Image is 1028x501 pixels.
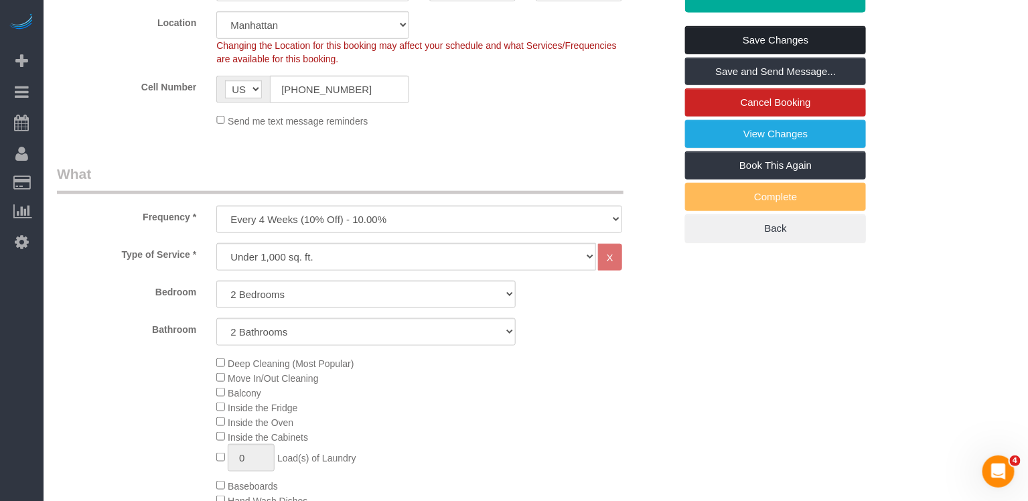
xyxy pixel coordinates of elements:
span: Load(s) of Laundry [277,453,356,463]
span: Changing the Location for this booking may affect your schedule and what Services/Frequencies are... [216,40,616,64]
span: Send me text message reminders [228,115,368,126]
legend: What [57,164,623,194]
a: View Changes [685,120,866,148]
span: Balcony [228,388,261,399]
label: Cell Number [47,76,206,94]
span: Baseboards [228,481,278,492]
span: Inside the Cabinets [228,432,308,443]
img: Automaid Logo [8,13,35,32]
a: Back [685,214,866,242]
label: Location [47,11,206,29]
a: Book This Again [685,151,866,180]
iframe: Intercom live chat [982,455,1015,488]
span: 4 [1010,455,1021,466]
span: Deep Cleaning (Most Popular) [228,358,354,369]
a: Save Changes [685,26,866,54]
label: Frequency * [47,206,206,224]
input: Cell Number [270,76,409,103]
label: Bedroom [47,281,206,299]
label: Bathroom [47,318,206,336]
a: Cancel Booking [685,88,866,117]
span: Move In/Out Cleaning [228,373,318,384]
span: Inside the Fridge [228,403,297,413]
span: Inside the Oven [228,417,293,428]
label: Type of Service * [47,243,206,261]
a: Save and Send Message... [685,58,866,86]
